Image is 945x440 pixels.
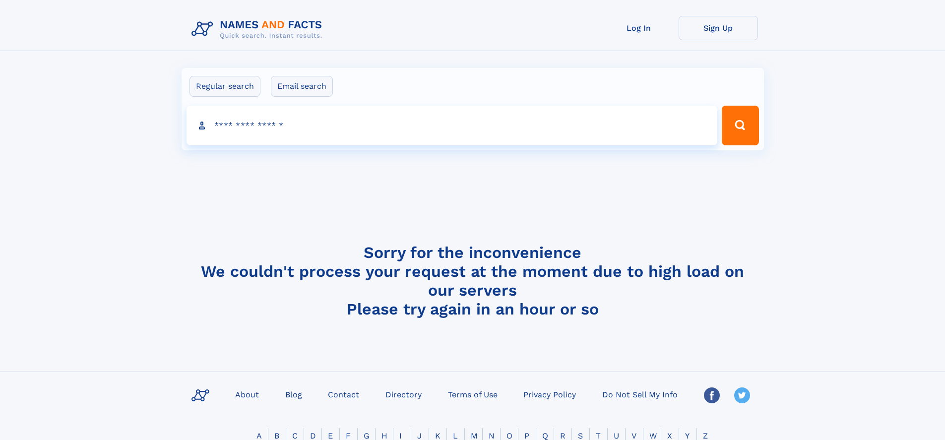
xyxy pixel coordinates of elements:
a: Log In [599,16,679,40]
h4: Sorry for the inconvenience We couldn't process your request at the moment due to high load on ou... [188,243,758,318]
a: Sign Up [679,16,758,40]
a: Privacy Policy [519,387,580,401]
button: Search Button [722,106,758,145]
img: Facebook [704,387,720,403]
img: Twitter [734,387,750,403]
a: Terms of Use [444,387,502,401]
label: Email search [271,76,333,97]
img: Logo Names and Facts [188,16,330,43]
a: About [231,387,263,401]
label: Regular search [189,76,260,97]
a: Directory [381,387,426,401]
a: Do Not Sell My Info [598,387,682,401]
a: Blog [281,387,306,401]
a: Contact [324,387,363,401]
input: search input [187,106,718,145]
